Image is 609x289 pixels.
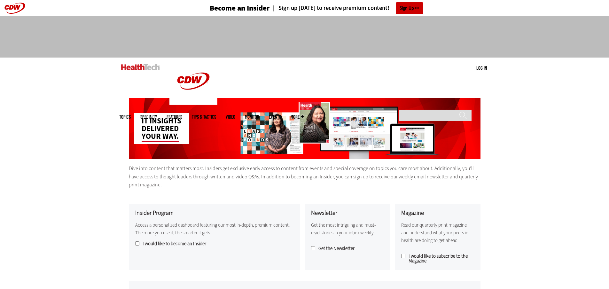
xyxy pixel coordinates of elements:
p: Access a personalized dashboard featuring our most in-depth, premium content. The more you use it... [135,221,293,237]
span: Topics [119,114,131,119]
h3: Become an Insider [210,4,270,12]
a: Tips & Tactics [192,114,216,119]
span: More [291,114,304,119]
p: Dive into content that matters most. Insiders get exclusive early access to content from events a... [129,164,480,189]
h3: Insider Program [135,210,293,216]
img: Home [169,58,217,105]
a: Video [226,114,235,119]
a: Events [269,114,281,119]
a: Features [167,114,182,119]
a: Sign up [DATE] to receive premium content! [270,5,389,11]
span: Specialty [140,114,157,119]
span: your way. [142,131,179,142]
iframe: advertisement [188,22,421,51]
label: Get the Newsletter [311,246,384,251]
a: Log in [476,65,487,71]
h3: Magazine [401,210,474,216]
div: IT insights delivered [134,113,189,144]
label: I would like to become an Insider [135,241,293,246]
a: CDW [169,100,217,106]
a: MonITor [245,114,259,119]
h3: Newsletter [311,210,384,216]
p: Get the most intriguing and must-read stories in your inbox weekly. [311,221,384,237]
p: Read our quarterly print magazine and understand what your peers in health are doing to get ahead. [401,221,474,244]
a: Become an Insider [186,4,270,12]
a: Sign Up [396,2,423,14]
img: Home [121,64,160,70]
div: User menu [476,65,487,71]
label: I would like to subscribe to the Magazine [401,254,474,263]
